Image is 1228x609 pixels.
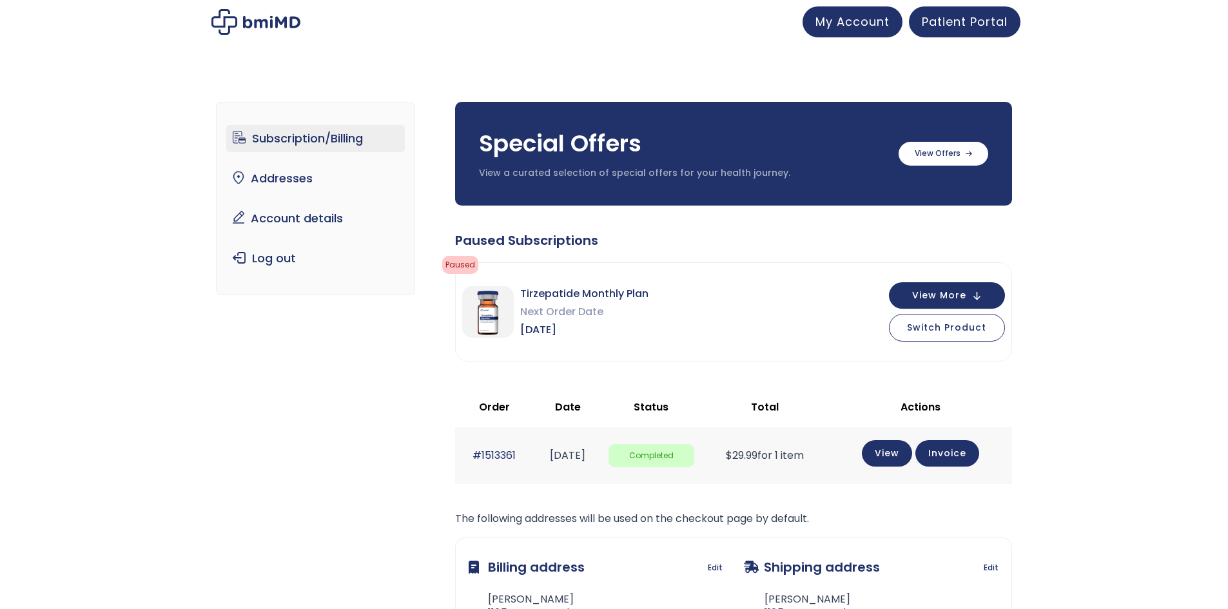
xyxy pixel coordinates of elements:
h3: Shipping address [744,551,880,583]
a: Edit [984,559,999,577]
span: Date [555,400,581,414]
a: View [862,440,912,467]
p: View a curated selection of special offers for your health journey. [479,167,886,180]
a: Edit [708,559,723,577]
span: Paused [442,256,478,274]
span: Switch Product [907,321,986,334]
button: Switch Product [889,314,1005,342]
span: Total [751,400,779,414]
div: Paused Subscriptions [455,231,1012,249]
span: Actions [901,400,940,414]
span: Due to FDA changes, compounded Tirzepatide is no longer available. Switch seamlessly to compounde... [498,252,650,316]
span: Order [479,400,510,414]
a: Learn more & switch here [536,304,631,315]
span: 29.99 [726,448,757,463]
button: View More [889,282,1005,309]
a: My Account [803,6,902,37]
span: My Account [815,14,890,30]
td: for 1 item [701,427,828,483]
span: Completed [609,444,694,468]
time: [DATE] [550,448,585,463]
a: Invoice [915,440,979,467]
a: Patient Portal [909,6,1020,37]
h3: Special Offers [479,128,886,160]
a: Addresses [226,165,405,192]
img: My account [211,9,300,35]
a: Log out [226,245,405,272]
nav: Account pages [216,102,415,295]
h3: Billing address [469,551,585,583]
a: Subscription/Billing [226,125,405,152]
strong: Important Update: Compounded Tirzepatide Injection Unavailable. [510,213,638,252]
span: $ [726,448,732,463]
span: View More [912,291,966,300]
span: Patient Portal [922,14,1008,30]
a: Account details [226,205,405,232]
p: The following addresses will be used on the checkout page by default. [455,510,1012,528]
a: #1513361 [473,448,516,463]
span: Status [634,400,668,414]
